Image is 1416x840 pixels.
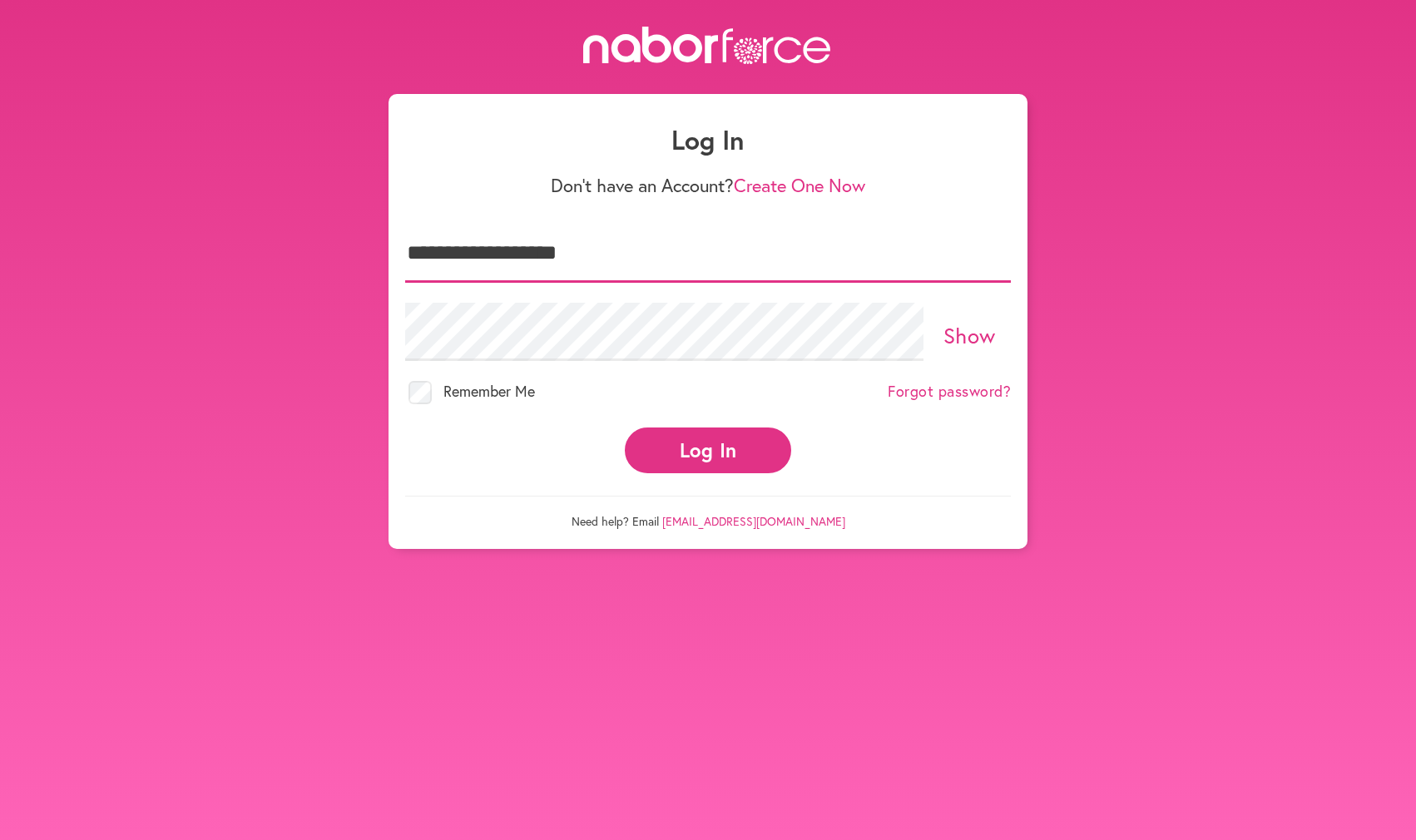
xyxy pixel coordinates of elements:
p: Need help? Email [405,496,1011,529]
button: Log In [625,427,791,473]
a: Forgot password? [888,383,1011,401]
a: Show [943,321,996,349]
p: Don't have an Account? [405,175,1011,196]
a: Create One Now [734,173,865,197]
span: Remember Me [443,381,535,401]
a: [EMAIL_ADDRESS][DOMAIN_NAME] [662,513,845,529]
h1: Log In [405,124,1011,156]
